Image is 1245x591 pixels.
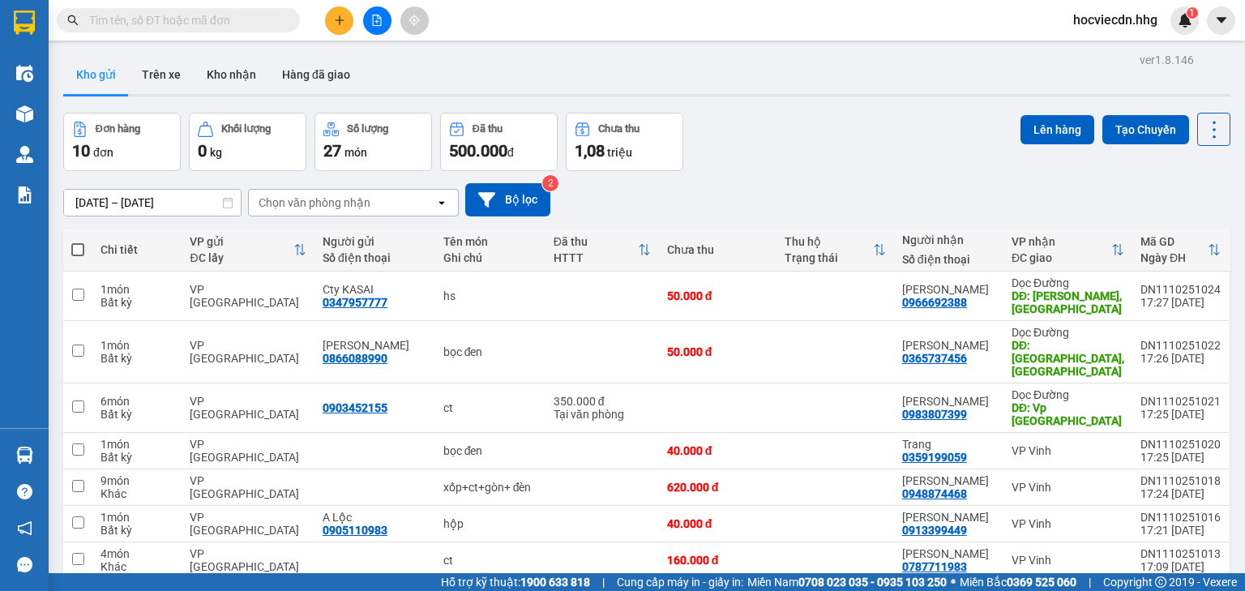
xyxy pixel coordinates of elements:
div: hs [443,289,537,302]
button: Tạo Chuyến [1102,115,1189,144]
button: Đơn hàng10đơn [63,113,181,171]
div: 0905110983 [323,524,387,537]
div: ct [443,554,537,567]
div: Khác [101,487,173,500]
div: 1 món [101,511,173,524]
span: 27 [323,141,341,161]
div: Đơn hàng [96,123,140,135]
img: warehouse-icon [16,65,33,82]
span: 10 [72,141,90,161]
div: Bất kỳ [101,296,173,309]
div: 17:27 [DATE] [1140,296,1221,309]
div: Ghi chú [443,251,537,264]
button: Đã thu500.000đ [440,113,558,171]
div: 17:25 [DATE] [1140,408,1221,421]
span: caret-down [1214,13,1229,28]
div: 17:26 [DATE] [1140,352,1221,365]
th: Toggle SortBy [182,229,314,272]
div: Anh Hoạt [902,511,995,524]
div: Anh Tấn [902,547,995,560]
div: Bất kỳ [101,352,173,365]
div: Đã thu [473,123,503,135]
span: kg [210,146,222,159]
div: bọc đen [443,345,537,358]
div: Dọc Đường [1012,388,1124,401]
div: 17:09 [DATE] [1140,560,1221,573]
div: Chọn văn phòng nhận [259,195,370,211]
sup: 1 [1187,7,1198,19]
input: Tìm tên, số ĐT hoặc mã đơn [89,11,280,29]
div: 0787711983 [902,560,967,573]
div: ĐC lấy [190,251,293,264]
div: Khác [101,560,173,573]
div: 0983807399 [902,408,967,421]
div: 0359199059 [902,451,967,464]
button: Lên hàng [1020,115,1094,144]
div: Anh Dũng [902,339,995,352]
div: VP [GEOGRAPHIC_DATA] [190,438,306,464]
div: 1 món [101,339,173,352]
span: hocviecdn.hhg [1060,10,1170,30]
div: 17:21 [DATE] [1140,524,1221,537]
div: 1 món [101,438,173,451]
div: 50.000 đ [667,345,768,358]
img: warehouse-icon [16,146,33,163]
div: Tại văn phòng [554,408,651,421]
div: Chi tiết [101,243,173,256]
button: Số lượng27món [314,113,432,171]
button: Trên xe [129,55,194,94]
button: Khối lượng0kg [189,113,306,171]
div: DN1110251024 [1140,283,1221,296]
div: Bất kỳ [101,524,173,537]
button: caret-down [1207,6,1235,35]
div: Mã GD [1140,235,1208,248]
div: ver 1.8.146 [1140,51,1194,69]
div: 4 món [101,547,173,560]
span: question-circle [17,484,32,499]
span: 500.000 [449,141,507,161]
div: xốp+ct+gòn+ đèn [443,481,537,494]
div: 40.000 đ [667,444,768,457]
img: warehouse-icon [16,447,33,464]
span: ⚪️ [951,579,956,585]
div: DĐ: Vp Can Lộc [1012,401,1124,427]
div: DĐ: Kỳ Anh, Hà Tĩnh [1012,289,1124,315]
div: Khối lượng [221,123,271,135]
span: file-add [371,15,383,26]
div: 17:25 [DATE] [1140,451,1221,464]
button: Kho gửi [63,55,129,94]
span: Cung cấp máy in - giấy in: [617,573,743,591]
strong: 0708 023 035 - 0935 103 250 [798,576,947,589]
div: DN1110251021 [1140,395,1221,408]
div: Anh Tú [902,395,995,408]
div: Người nhận [902,233,995,246]
div: Trạng thái [785,251,873,264]
div: Bảo Khang [902,474,995,487]
img: warehouse-icon [16,105,33,122]
div: Dọc Đường [1012,276,1124,289]
button: Bộ lọc [465,183,550,216]
div: 0866088990 [323,352,387,365]
div: Thu hộ [785,235,873,248]
sup: 2 [542,175,558,191]
th: Toggle SortBy [1003,229,1132,272]
div: Tên món [443,235,537,248]
div: 0347957777 [323,296,387,309]
span: plus [334,15,345,26]
img: logo-vxr [14,11,35,35]
div: Số điện thoại [902,253,995,266]
div: Trang [902,438,995,451]
span: message [17,557,32,572]
div: DĐ: Đà Sơn, Đô Lương [1012,339,1124,378]
div: A Lộc [323,511,427,524]
button: Hàng đã giao [269,55,363,94]
span: Miền Nam [747,573,947,591]
div: DN1110251020 [1140,438,1221,451]
button: Kho nhận [194,55,269,94]
img: solution-icon [16,186,33,203]
input: Select a date range. [64,190,241,216]
button: aim [400,6,429,35]
span: 1,08 [575,141,605,161]
div: Dọc Đường [1012,326,1124,339]
span: copyright [1155,576,1166,588]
